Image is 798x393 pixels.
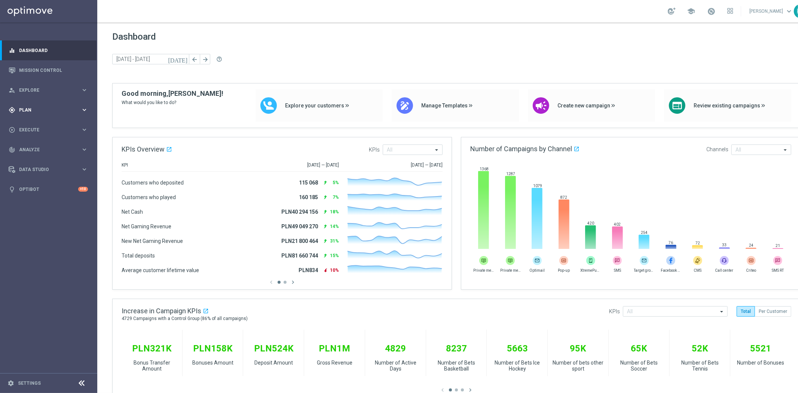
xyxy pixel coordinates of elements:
[8,67,88,73] button: Mission Control
[9,166,81,173] div: Data Studio
[78,187,88,192] div: +10
[9,146,81,153] div: Analyze
[19,167,81,172] span: Data Studio
[19,179,78,199] a: Optibot
[9,179,88,199] div: Optibot
[19,60,88,80] a: Mission Control
[81,166,88,173] i: keyboard_arrow_right
[9,87,81,94] div: Explore
[7,380,14,387] i: settings
[19,88,81,92] span: Explore
[81,106,88,113] i: keyboard_arrow_right
[19,128,81,132] span: Execute
[785,7,793,15] span: keyboard_arrow_down
[9,146,15,153] i: track_changes
[19,108,81,112] span: Plan
[8,167,88,173] button: Data Studio keyboard_arrow_right
[19,40,88,60] a: Dashboard
[9,107,81,113] div: Plan
[9,127,81,133] div: Execute
[9,47,15,54] i: equalizer
[81,86,88,94] i: keyboard_arrow_right
[9,186,15,193] i: lightbulb
[8,147,88,153] button: track_changes Analyze keyboard_arrow_right
[18,381,41,386] a: Settings
[9,40,88,60] div: Dashboard
[81,126,88,133] i: keyboard_arrow_right
[749,6,794,17] a: [PERSON_NAME]keyboard_arrow_down
[8,48,88,54] button: equalizer Dashboard
[9,127,15,133] i: play_circle_outline
[8,127,88,133] button: play_circle_outline Execute keyboard_arrow_right
[8,87,88,93] button: person_search Explore keyboard_arrow_right
[8,186,88,192] button: lightbulb Optibot +10
[9,60,88,80] div: Mission Control
[9,87,15,94] i: person_search
[81,146,88,153] i: keyboard_arrow_right
[9,107,15,113] i: gps_fixed
[8,107,88,113] button: gps_fixed Plan keyboard_arrow_right
[19,147,81,152] span: Analyze
[687,7,695,15] span: school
